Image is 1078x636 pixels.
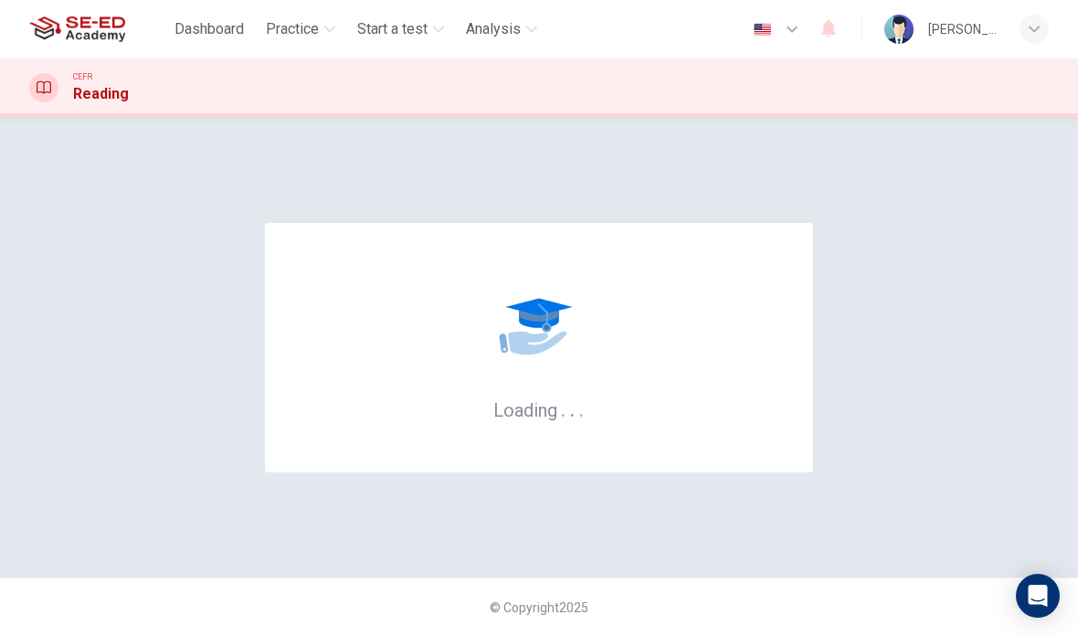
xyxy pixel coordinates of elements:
[459,13,544,46] button: Analysis
[29,11,125,48] img: SE-ED Academy logo
[350,13,451,46] button: Start a test
[751,23,774,37] img: en
[174,18,244,40] span: Dashboard
[928,18,998,40] div: [PERSON_NAME]
[259,13,343,46] button: Practice
[73,70,92,83] span: CEFR
[266,18,319,40] span: Practice
[884,15,914,44] img: Profile picture
[29,11,167,48] a: SE-ED Academy logo
[466,18,521,40] span: Analysis
[73,83,129,105] h1: Reading
[493,397,585,421] h6: Loading
[167,13,251,46] button: Dashboard
[560,393,566,423] h6: .
[490,600,588,615] span: © Copyright 2025
[578,393,585,423] h6: .
[1016,574,1060,618] div: Open Intercom Messenger
[569,393,576,423] h6: .
[357,18,428,40] span: Start a test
